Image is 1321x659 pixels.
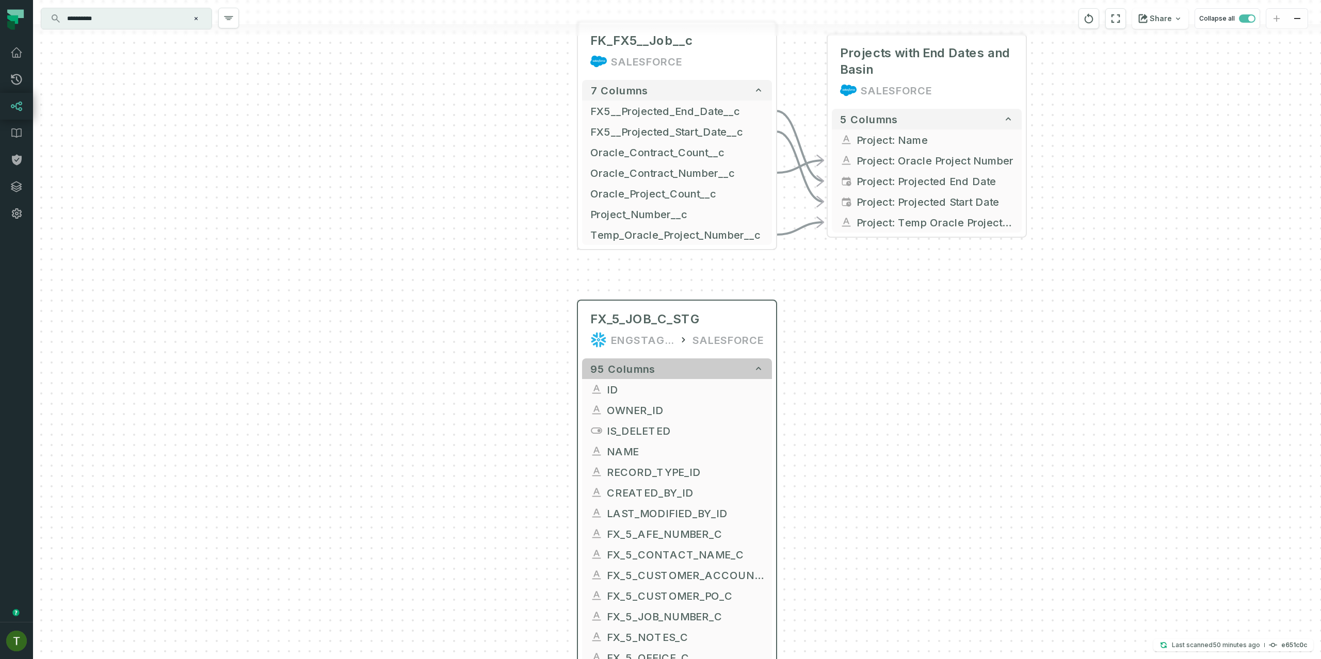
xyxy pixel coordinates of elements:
[611,332,674,348] div: ENGSTAGEDATA
[590,445,603,457] span: string
[590,610,603,622] span: string
[590,227,764,242] span: Temp_Oracle_Project_Number__c
[861,82,932,98] div: SALESFORCE
[607,547,764,562] span: FX_5_CONTACT_NAME_C
[590,144,764,160] span: Oracle_Contract_Count__c
[1153,639,1313,651] button: Last scanned[DATE] 10:27:15 PMe651c0c
[582,585,772,606] button: FX_5_CUSTOMER_PO_C
[607,505,764,521] span: LAST_MODIFIED_BY_ID
[590,84,648,96] span: 7 columns
[590,548,603,561] span: string
[590,32,692,49] span: FK_FX5__Job__c
[582,224,772,245] button: Temp_Oracle_Project_Number__c
[590,206,764,222] span: Project_Number__c
[582,183,772,204] button: Oracle_Project_Count__c
[590,569,603,581] span: string
[1213,641,1260,649] relative-time: Oct 1, 2025, 10:27 PM GMT+3
[582,503,772,523] button: LAST_MODIFIED_BY_ID
[607,567,764,583] span: FX_5_CUSTOMER_ACCOUNT_C
[191,13,201,24] button: Clear search query
[1172,640,1260,650] p: Last scanned
[607,443,764,459] span: NAME
[582,544,772,565] button: FX_5_CONTACT_NAME_C
[590,383,603,396] span: string
[582,627,772,647] button: FX_5_NOTES_C
[582,379,772,400] button: ID
[607,485,764,500] span: CREATED_BY_ID
[590,165,764,180] span: Oracle_Contract_Number__c
[607,629,764,645] span: FX_5_NOTES_C
[840,216,852,228] span: string
[832,171,1022,191] button: Project: Projected End Date
[832,129,1022,150] button: Project: Name
[582,441,772,462] button: NAME
[582,482,772,503] button: CREATED_BY_ID
[607,608,764,624] span: FX_5_JOB_NUMBER_C
[582,121,772,142] button: FX5__Projected_Start_Date__c
[590,466,603,478] span: string
[590,589,603,602] span: string
[840,154,852,167] span: string
[840,175,852,187] span: timestamp
[607,402,764,418] span: OWNER_ID
[857,194,1013,209] span: Project: Projected Start Date
[857,153,1013,168] span: Project: Oracle Project Number
[1281,642,1307,648] h4: e651c0c
[1195,8,1260,29] button: Collapse all
[857,132,1013,147] span: Project: Name
[590,311,700,327] span: FX_5_JOB_C_STG
[590,124,764,139] span: FX5__Projected_Start_Date__c
[857,173,1013,189] span: Project: Projected End Date
[582,462,772,482] button: RECORD_TYPE_ID
[776,111,824,181] g: Edge from d114e25ef0e2fec540ccbe6b36d1e836 to 87cf3a0358e1dcfd5c7516d6c5ce563a
[582,523,772,544] button: FX_5_AFE_NUMBER_C
[582,204,772,224] button: Project_Number__c
[832,150,1022,171] button: Project: Oracle Project Number
[590,363,655,375] span: 95 columns
[590,103,764,119] span: FX5__Projected_End_Date__c
[776,222,824,235] g: Edge from d114e25ef0e2fec540ccbe6b36d1e836 to 87cf3a0358e1dcfd5c7516d6c5ce563a
[582,162,772,183] button: Oracle_Contract_Number__c
[11,608,21,617] div: Tooltip anchor
[590,631,603,643] span: string
[582,420,772,441] button: IS_DELETED
[582,101,772,121] button: FX5__Projected_End_Date__c
[590,424,603,437] span: boolean
[582,400,772,420] button: OWNER_ID
[607,588,764,603] span: FX_5_CUSTOMER_PO_C
[611,53,682,70] div: SALESFORCE
[590,486,603,499] span: string
[582,142,772,162] button: Oracle_Contract_Count__c
[590,507,603,519] span: string
[692,332,764,348] div: SALESFORCE
[840,134,852,146] span: string
[6,631,27,651] img: avatar of Tomer Galun
[840,45,1013,78] span: Projects with End Dates and Basin
[1287,9,1308,29] button: zoom out
[607,423,764,438] span: IS_DELETED
[857,215,1013,230] span: Project: Temp Oracle Project Number
[590,186,764,201] span: Oracle_Project_Count__c
[590,404,603,416] span: string
[607,464,764,480] span: RECORD_TYPE_ID
[776,160,824,173] g: Edge from d114e25ef0e2fec540ccbe6b36d1e836 to 87cf3a0358e1dcfd5c7516d6c5ce563a
[840,113,898,125] span: 5 columns
[582,606,772,627] button: FX_5_JOB_NUMBER_C
[1132,8,1188,29] button: Share
[590,528,603,540] span: string
[832,212,1022,233] button: Project: Temp Oracle Project Number
[607,382,764,397] span: ID
[776,131,824,202] g: Edge from d114e25ef0e2fec540ccbe6b36d1e836 to 87cf3a0358e1dcfd5c7516d6c5ce563a
[607,526,764,541] span: FX_5_AFE_NUMBER_C
[582,565,772,585] button: FX_5_CUSTOMER_ACCOUNT_C
[840,195,852,208] span: timestamp
[832,191,1022,212] button: Project: Projected Start Date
